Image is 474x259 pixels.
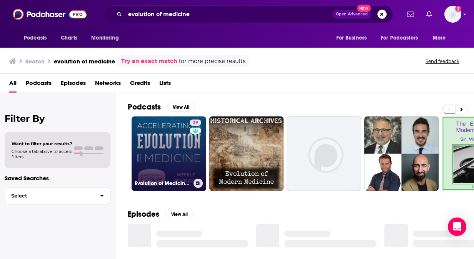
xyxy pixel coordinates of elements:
[331,31,376,45] button: open menu
[5,113,110,124] h2: Filter By
[91,33,118,43] span: Monitoring
[128,102,161,112] h2: Podcasts
[121,57,177,66] a: Try an exact match
[18,31,57,45] button: open menu
[423,58,462,65] button: Send feedback
[165,210,193,219] button: View All
[104,5,393,23] div: Search podcasts, credits, & more...
[61,77,86,93] a: Episodes
[128,102,195,112] a: PodcastsView All
[433,33,446,43] span: More
[332,10,371,19] button: Open AdvancedNew
[132,116,206,191] a: 39Evolution of Medicine Podcast
[444,6,461,23] img: User Profile
[125,8,332,20] input: Search podcasts, credits, & more...
[427,31,456,45] button: open menu
[376,31,429,45] button: open menu
[423,8,435,21] a: Show notifications dropdown
[444,6,461,23] button: Show profile menu
[179,57,245,66] span: for more precise results
[61,33,77,43] span: Charts
[5,193,94,198] span: Select
[336,12,368,16] span: Open Advanced
[13,7,87,22] img: Podchaser - Follow, Share and Rate Podcasts
[190,120,201,126] a: 39
[167,103,195,112] button: View All
[357,5,371,12] span: New
[336,33,367,43] span: For Business
[5,174,110,182] p: Saved Searches
[128,209,159,219] h2: Episodes
[130,77,150,93] a: Credits
[381,33,418,43] span: For Podcasters
[56,31,82,45] a: Charts
[25,58,45,65] h3: Search
[444,6,461,23] span: Logged in as cnagle
[24,33,47,43] span: Podcasts
[455,6,461,12] svg: Add a profile image
[193,119,198,127] span: 39
[159,77,171,93] a: Lists
[5,187,110,204] button: Select
[95,77,121,93] a: Networks
[448,217,466,236] div: Open Intercom Messenger
[12,149,72,159] span: Choose a tab above to access filters.
[26,77,52,93] a: Podcasts
[86,31,129,45] button: open menu
[12,141,72,146] span: Want to filter your results?
[404,8,417,21] a: Show notifications dropdown
[54,58,115,65] h3: evolution of medicine
[135,180,190,187] h3: Evolution of Medicine Podcast
[128,209,193,219] a: EpisodesView All
[9,77,17,93] a: All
